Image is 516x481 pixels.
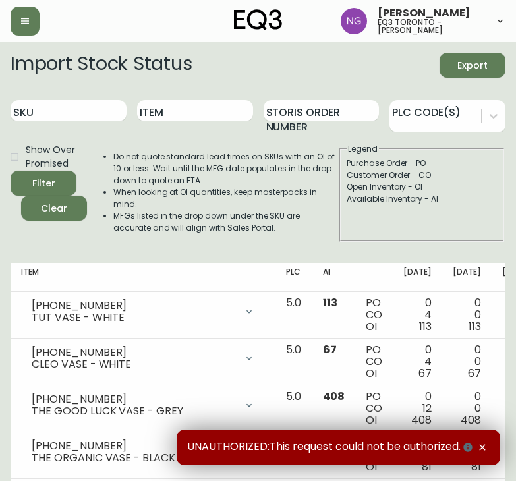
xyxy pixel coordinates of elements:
[323,389,345,404] span: 408
[347,181,497,193] div: Open Inventory - OI
[422,459,432,474] span: 81
[347,143,379,155] legend: Legend
[32,358,236,370] div: CLEO VASE - WHITE
[11,171,76,196] button: Filter
[32,405,236,417] div: THE GOOD LUCK VASE - GREY
[453,344,481,380] div: 0 0
[418,366,432,381] span: 67
[275,385,312,432] td: 5.0
[453,297,481,333] div: 0 0
[461,412,481,428] span: 408
[113,151,338,186] li: Do not quote standard lead times on SKUs with an OI of 10 or less. Wait until the MFG date popula...
[453,391,481,426] div: 0 0
[32,452,236,464] div: THE ORGANIC VASE - BLACK
[32,347,236,358] div: [PHONE_NUMBER]
[312,263,355,292] th: AI
[469,319,481,334] span: 113
[403,391,432,426] div: 0 12
[275,292,312,339] td: 5.0
[11,263,275,292] th: Item
[366,344,382,380] div: PO CO
[411,412,432,428] span: 408
[21,344,265,373] div: [PHONE_NUMBER]CLEO VASE - WHITE
[32,440,236,452] div: [PHONE_NUMBER]
[113,186,338,210] li: When looking at OI quantities, keep masterpacks in mind.
[323,342,337,357] span: 67
[32,300,236,312] div: [PHONE_NUMBER]
[21,297,265,326] div: [PHONE_NUMBER]TUT VASE - WHITE
[341,8,367,34] img: e41bb40f50a406efe12576e11ba219ad
[366,297,382,333] div: PO CO
[366,438,382,473] div: PO CO
[113,210,338,234] li: MFGs listed in the drop down under the SKU are accurate and will align with Sales Portal.
[378,8,471,18] span: [PERSON_NAME]
[366,459,377,474] span: OI
[419,319,432,334] span: 113
[275,339,312,385] td: 5.0
[450,57,495,74] span: Export
[366,391,382,426] div: PO CO
[26,143,76,171] span: Show Over Promised
[347,193,497,205] div: Available Inventory - AI
[21,438,265,467] div: [PHONE_NUMBER]THE ORGANIC VASE - BLACK
[366,319,377,334] span: OI
[403,344,432,380] div: 0 4
[32,200,76,217] span: Clear
[347,169,497,181] div: Customer Order - CO
[11,53,192,78] h2: Import Stock Status
[442,263,492,292] th: [DATE]
[21,391,265,420] div: [PHONE_NUMBER]THE GOOD LUCK VASE - GREY
[32,393,236,405] div: [PHONE_NUMBER]
[403,297,432,333] div: 0 4
[32,312,236,324] div: TUT VASE - WHITE
[323,295,337,310] span: 113
[21,196,87,221] button: Clear
[393,263,442,292] th: [DATE]
[275,263,312,292] th: PLC
[366,412,377,428] span: OI
[366,366,377,381] span: OI
[468,366,481,381] span: 67
[378,18,484,34] h5: eq3 toronto - [PERSON_NAME]
[440,53,505,78] button: Export
[187,440,475,455] span: UNAUTHORIZED:This request could not be authorized.
[347,157,497,169] div: Purchase Order - PO
[234,9,283,30] img: logo
[471,459,481,474] span: 81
